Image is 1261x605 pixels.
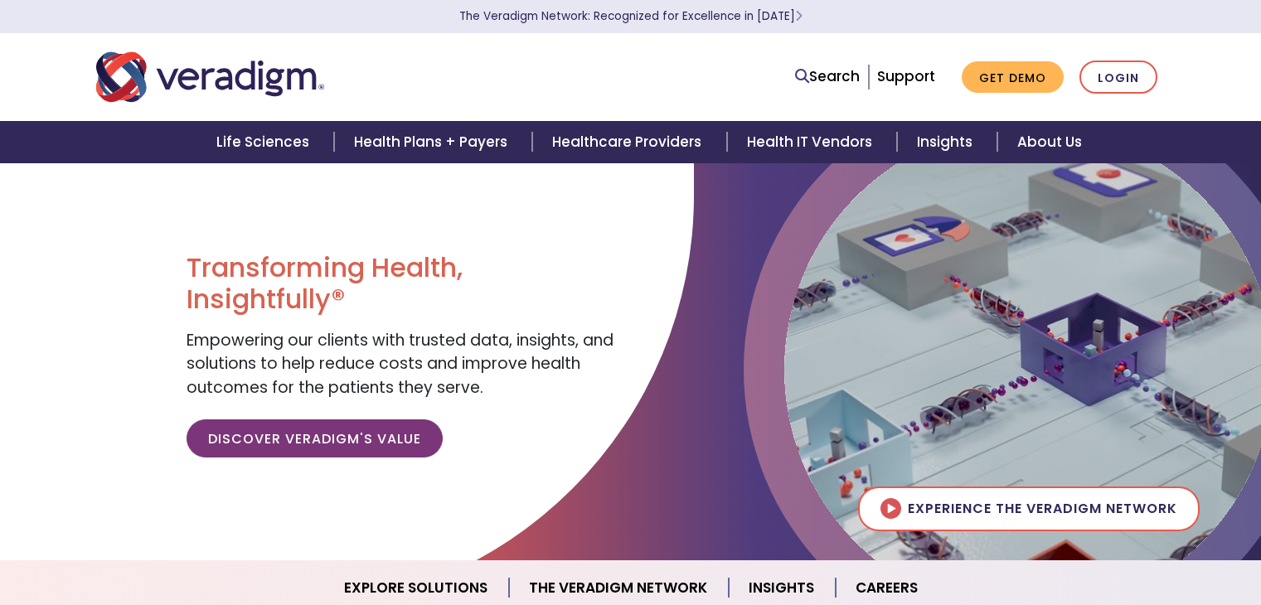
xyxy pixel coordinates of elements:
[187,252,618,316] h1: Transforming Health, Insightfully®
[962,61,1064,94] a: Get Demo
[997,121,1102,163] a: About Us
[897,121,997,163] a: Insights
[795,65,860,88] a: Search
[187,419,443,457] a: Discover Veradigm's Value
[877,66,935,86] a: Support
[727,121,897,163] a: Health IT Vendors
[96,50,324,104] img: Veradigm logo
[334,121,532,163] a: Health Plans + Payers
[532,121,726,163] a: Healthcare Providers
[459,8,803,24] a: The Veradigm Network: Recognized for Excellence in [DATE]Learn More
[187,329,614,399] span: Empowering our clients with trusted data, insights, and solutions to help reduce costs and improv...
[196,121,334,163] a: Life Sciences
[795,8,803,24] span: Learn More
[1079,60,1157,94] a: Login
